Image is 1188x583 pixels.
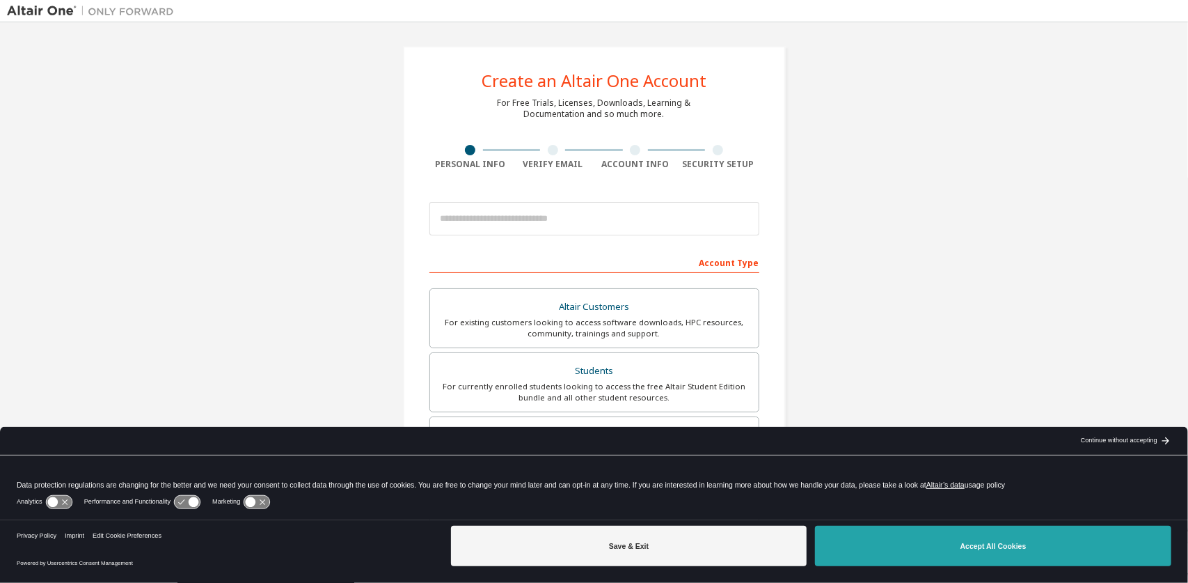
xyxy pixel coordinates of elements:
div: For Free Trials, Licenses, Downloads, Learning & Documentation and so much more. [498,98,691,120]
div: Account Type [429,251,759,273]
div: Altair Customers [438,297,750,317]
div: For currently enrolled students looking to access the free Altair Student Edition bundle and all ... [438,381,750,403]
div: Verify Email [512,159,594,170]
div: Create an Altair One Account [482,72,706,89]
div: Account Info [594,159,677,170]
div: Students [438,362,750,381]
div: For existing customers looking to access software downloads, HPC resources, community, trainings ... [438,317,750,339]
div: Faculty [438,426,750,445]
div: Personal Info [429,159,512,170]
div: Security Setup [676,159,759,170]
img: Altair One [7,4,181,18]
